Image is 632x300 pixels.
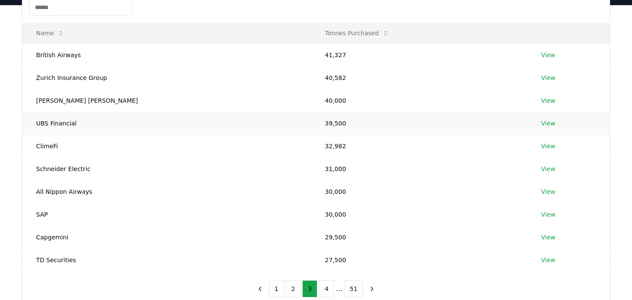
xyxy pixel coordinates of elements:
[311,203,528,226] td: 30,000
[319,280,334,297] button: 4
[22,112,311,135] td: UBS Financial
[311,89,528,112] td: 40,000
[541,96,555,105] a: View
[336,284,342,294] li: ...
[311,157,528,180] td: 31,000
[365,280,379,297] button: next page
[318,24,396,42] button: Tonnes Purchased
[22,203,311,226] td: SAP
[541,73,555,82] a: View
[311,226,528,248] td: 29,500
[253,280,267,297] button: previous page
[344,280,363,297] button: 51
[22,226,311,248] td: Capgemini
[541,119,555,128] a: View
[286,280,301,297] button: 2
[541,165,555,173] a: View
[29,24,71,42] button: Name
[541,233,555,242] a: View
[22,157,311,180] td: Schneider Electric
[311,135,528,157] td: 32,982
[311,180,528,203] td: 30,000
[541,187,555,196] a: View
[22,66,311,89] td: Zurich Insurance Group
[22,135,311,157] td: ClimeFi
[541,256,555,264] a: View
[22,89,311,112] td: [PERSON_NAME] [PERSON_NAME]
[311,66,528,89] td: 40,582
[311,43,528,66] td: 41,327
[269,280,284,297] button: 1
[541,142,555,150] a: View
[22,248,311,271] td: TD Securities
[302,280,317,297] button: 3
[541,51,555,59] a: View
[541,210,555,219] a: View
[311,248,528,271] td: 27,500
[311,112,528,135] td: 39,500
[22,43,311,66] td: British Airways
[22,180,311,203] td: All Nippon Airways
